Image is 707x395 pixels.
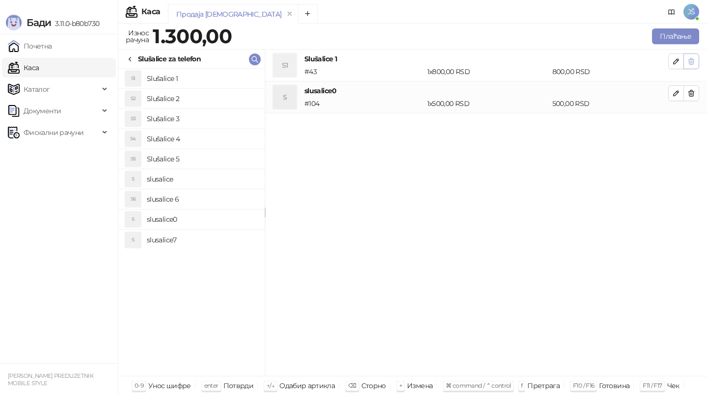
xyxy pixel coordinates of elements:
div: S3 [125,111,141,127]
div: S [125,171,141,187]
div: S1 [273,53,297,77]
div: 800,00 RSD [550,66,670,77]
div: Одабир артикла [279,379,335,392]
h4: Slušalice 1 [304,53,668,64]
span: 3.11.0-b80b730 [51,19,99,28]
div: 1 x 800,00 RSD [425,66,550,77]
div: 500,00 RSD [550,98,670,109]
h4: Slušalice 5 [147,151,257,167]
div: S [273,85,297,109]
div: Каса [141,8,160,16]
div: S1 [125,71,141,86]
a: Документација [664,4,680,20]
div: S [125,232,141,248]
div: 1 x 500,00 RSD [425,98,550,109]
button: Add tab [298,4,318,24]
h4: slusalice7 [147,232,257,248]
h4: Slušalice 1 [147,71,257,86]
div: Унос шифре [148,379,191,392]
div: grid [118,69,265,376]
span: ↑/↓ [267,382,274,389]
div: Чек [667,379,680,392]
span: f [521,382,522,389]
div: Износ рачуна [124,26,151,46]
h4: Slušalice 2 [147,91,257,106]
span: Бади [27,17,51,28]
div: # 104 [302,98,425,109]
span: ⌘ command / ⌃ control [446,382,511,389]
button: Плаћање [652,28,699,44]
div: Претрага [527,379,560,392]
span: ⌫ [348,382,356,389]
div: S5 [125,151,141,167]
img: Logo [6,15,22,30]
h4: Slušalice 4 [147,131,257,147]
a: Каса [8,58,39,78]
span: JŠ [683,4,699,20]
span: F10 / F16 [573,382,594,389]
div: Готовина [599,379,629,392]
span: 0-9 [135,382,143,389]
div: Продаја [DEMOGRAPHIC_DATA] [176,9,281,20]
div: S6 [125,191,141,207]
div: Сторно [361,379,386,392]
h4: slusalice0 [147,211,257,227]
h4: Slušalice 3 [147,111,257,127]
span: + [399,382,402,389]
div: # 43 [302,66,425,77]
div: S [125,211,141,227]
h4: slusalice0 [304,85,668,96]
span: Каталог [24,79,50,99]
div: Slušalice za telefon [138,53,201,64]
button: remove [283,10,296,18]
div: S4 [125,131,141,147]
a: Почетна [8,36,52,56]
strong: 1.300,00 [153,24,232,48]
small: [PERSON_NAME] PREDUZETNIK MOBILE STYLE [8,372,93,387]
h4: slusalice [147,171,257,187]
span: F11 / F17 [643,382,662,389]
span: Документи [24,101,61,121]
span: enter [204,382,218,389]
h4: slusalice 6 [147,191,257,207]
div: Потврди [223,379,254,392]
span: Фискални рачуни [24,123,83,142]
div: Измена [407,379,433,392]
div: S2 [125,91,141,106]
